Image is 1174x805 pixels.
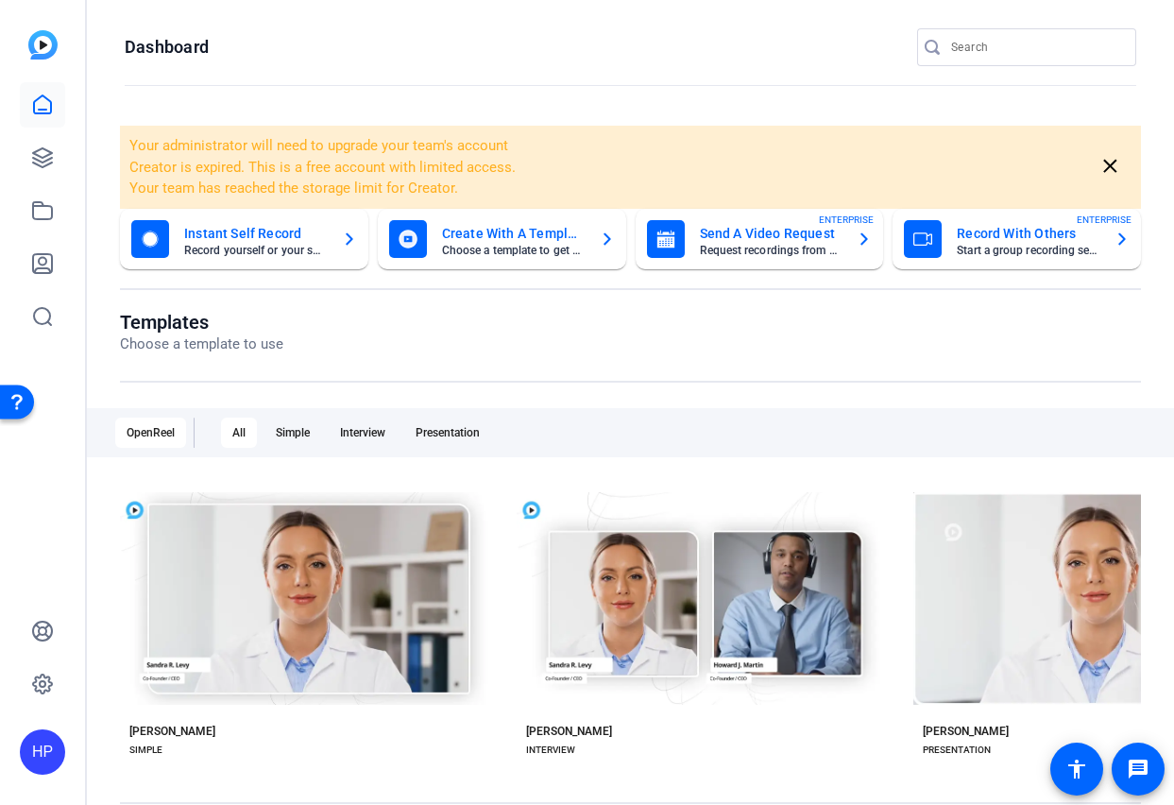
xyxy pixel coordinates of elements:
div: Interview [329,418,397,448]
span: ENTERPRISE [819,213,874,227]
div: Presentation [404,418,491,448]
mat-card-title: Send A Video Request [700,222,842,245]
li: Creator is expired. This is a free account with limited access. [129,157,946,179]
img: blue-gradient.svg [28,30,58,60]
mat-card-subtitle: Request recordings from anyone, anywhere [700,245,842,256]
button: Create With A TemplateChoose a template to get started [378,209,626,269]
div: Simple [264,418,321,448]
mat-icon: accessibility [1065,758,1088,780]
h1: Templates [120,311,283,334]
mat-card-title: Record With Others [957,222,1099,245]
div: SIMPLE [129,743,162,758]
div: [PERSON_NAME] [526,724,612,739]
span: ENTERPRISE [1077,213,1131,227]
mat-card-subtitle: Record yourself or your screen [184,245,327,256]
div: HP [20,729,65,775]
div: OpenReel [115,418,186,448]
div: INTERVIEW [526,743,575,758]
div: PRESENTATION [923,743,991,758]
span: Your administrator will need to upgrade your team's account [129,137,508,154]
button: Send A Video RequestRequest recordings from anyone, anywhereENTERPRISE [636,209,884,269]
li: Your team has reached the storage limit for Creator. [129,178,946,199]
mat-card-subtitle: Start a group recording session [957,245,1099,256]
button: Record With OthersStart a group recording sessionENTERPRISE [893,209,1141,269]
mat-card-title: Instant Self Record [184,222,327,245]
div: [PERSON_NAME] [129,724,215,739]
p: Choose a template to use [120,334,283,355]
mat-card-title: Create With A Template [442,222,585,245]
mat-card-subtitle: Choose a template to get started [442,245,585,256]
h1: Dashboard [125,36,209,59]
mat-icon: message [1127,758,1149,780]
input: Search [951,36,1121,59]
button: Instant Self RecordRecord yourself or your screen [120,209,368,269]
div: All [221,418,257,448]
div: [PERSON_NAME] [923,724,1009,739]
mat-icon: close [1098,155,1122,179]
